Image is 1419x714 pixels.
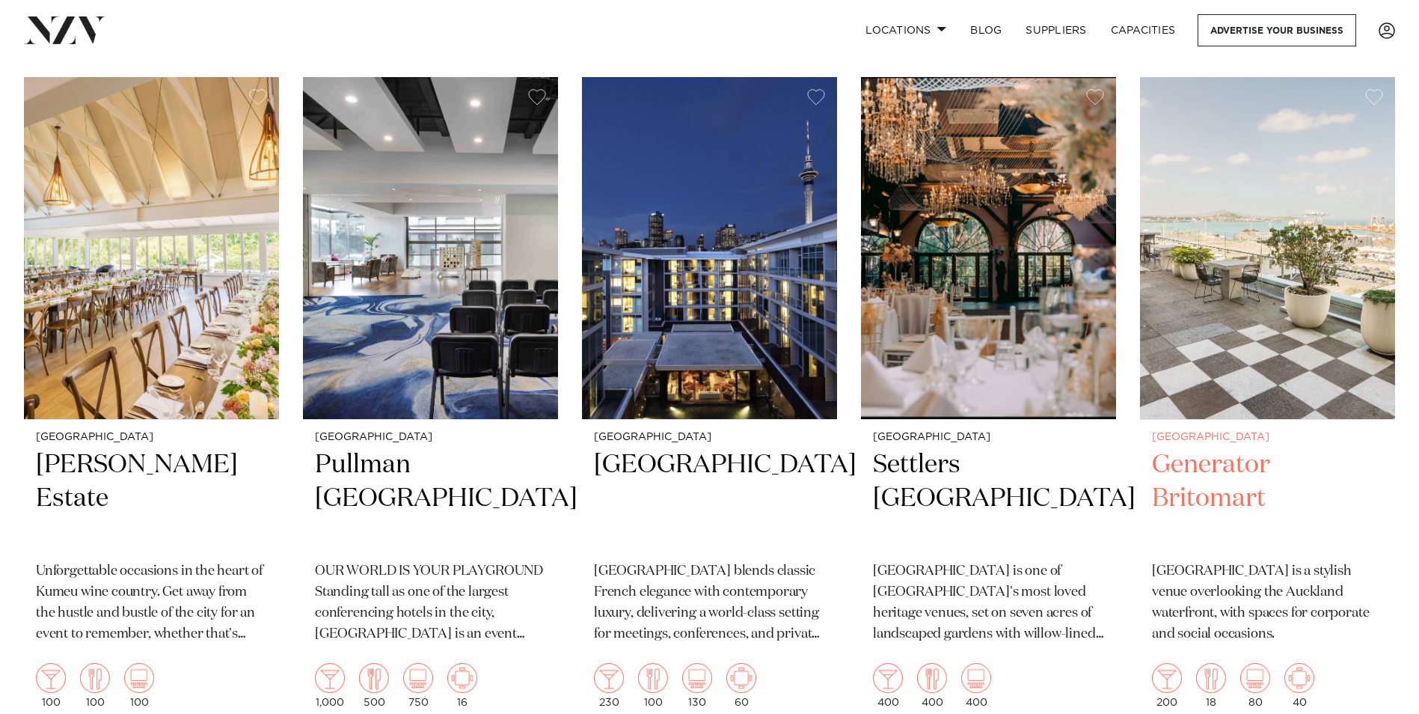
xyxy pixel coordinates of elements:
div: 16 [447,663,477,708]
img: cocktail.png [315,663,345,693]
div: 100 [638,663,668,708]
a: Locations [853,14,958,46]
img: dining.png [80,663,110,693]
img: meeting.png [726,663,756,693]
div: 400 [961,663,991,708]
small: [GEOGRAPHIC_DATA] [873,432,1104,443]
h2: Pullman [GEOGRAPHIC_DATA] [315,448,546,549]
p: [GEOGRAPHIC_DATA] blends classic French elegance with contemporary luxury, delivering a world-cla... [594,561,825,645]
small: [GEOGRAPHIC_DATA] [36,432,267,443]
img: theatre.png [682,663,712,693]
img: dining.png [917,663,947,693]
div: 80 [1240,663,1270,708]
img: Sofitel Auckland Viaduct Harbour hotel venue [582,77,837,419]
img: cocktail.png [36,663,66,693]
img: cocktail.png [594,663,624,693]
div: 100 [80,663,110,708]
div: 200 [1152,663,1182,708]
h2: Generator Britomart [1152,448,1383,549]
div: 1,000 [315,663,345,708]
h2: [PERSON_NAME] Estate [36,448,267,549]
img: dining.png [638,663,668,693]
a: SUPPLIERS [1014,14,1098,46]
div: 500 [359,663,389,708]
a: Advertise your business [1198,14,1356,46]
div: 130 [682,663,712,708]
img: meeting.png [447,663,477,693]
p: [GEOGRAPHIC_DATA] is one of [GEOGRAPHIC_DATA]'s most loved heritage venues, set on seven acres of... [873,561,1104,645]
a: BLOG [958,14,1014,46]
img: nzv-logo.png [24,16,105,43]
small: [GEOGRAPHIC_DATA] [1152,432,1383,443]
small: [GEOGRAPHIC_DATA] [315,432,546,443]
p: Unforgettable occasions in the heart of Kumeu wine country. Get away from the hustle and bustle o... [36,561,267,645]
a: Capacities [1099,14,1188,46]
img: cocktail.png [1152,663,1182,693]
img: theatre.png [403,663,433,693]
div: 400 [917,663,947,708]
div: 40 [1284,663,1314,708]
div: 18 [1196,663,1226,708]
h2: [GEOGRAPHIC_DATA] [594,448,825,549]
img: cocktail.png [873,663,903,693]
p: [GEOGRAPHIC_DATA] is a stylish venue overlooking the Auckland waterfront, with spaces for corpora... [1152,561,1383,645]
div: 100 [124,663,154,708]
h2: Settlers [GEOGRAPHIC_DATA] [873,448,1104,549]
div: 400 [873,663,903,708]
div: 230 [594,663,624,708]
img: theatre.png [961,663,991,693]
small: [GEOGRAPHIC_DATA] [594,432,825,443]
p: OUR WORLD IS YOUR PLAYGROUND Standing tall as one of the largest conferencing hotels in the city,... [315,561,546,645]
img: theatre.png [124,663,154,693]
div: 750 [403,663,433,708]
img: dining.png [1196,663,1226,693]
div: 60 [726,663,756,708]
div: 100 [36,663,66,708]
img: theatre.png [1240,663,1270,693]
img: dining.png [359,663,389,693]
img: meeting.png [1284,663,1314,693]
